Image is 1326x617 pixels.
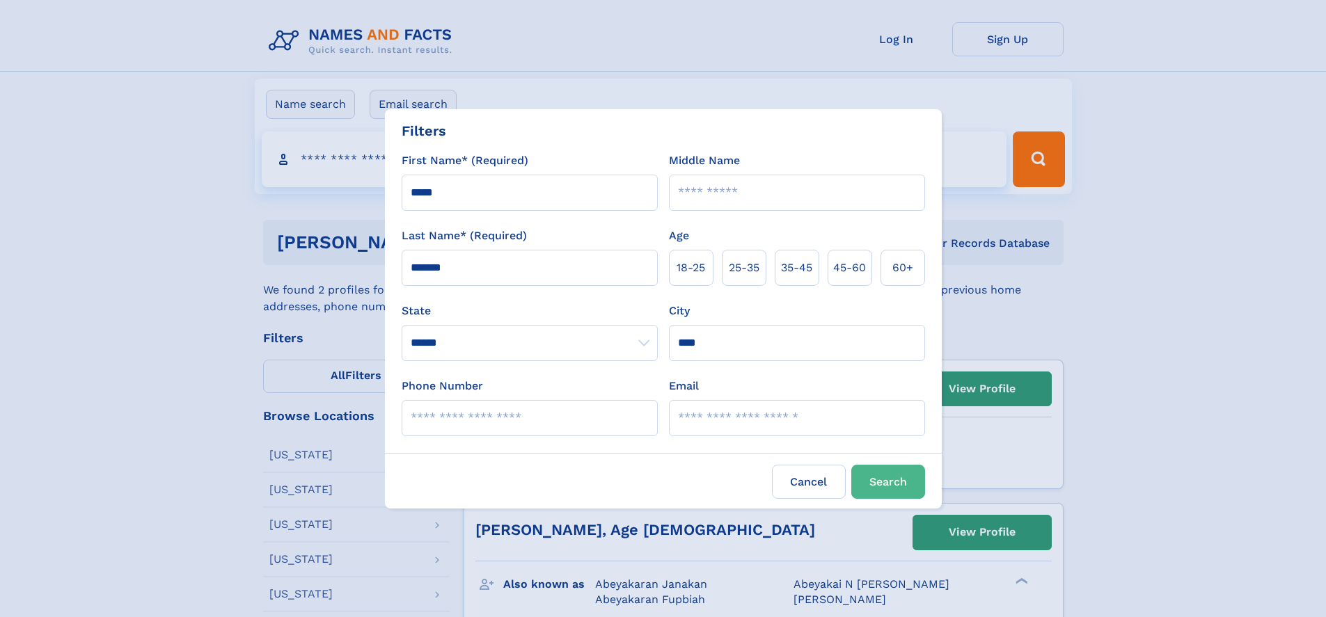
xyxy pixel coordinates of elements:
label: Phone Number [402,378,483,394]
span: 60+ [892,259,913,276]
span: 25‑35 [729,259,759,276]
label: Middle Name [669,152,740,169]
label: Age [669,227,689,244]
label: State [402,303,658,319]
div: Filters [402,120,446,141]
label: Email [669,378,699,394]
label: Cancel [772,465,846,499]
span: 45‑60 [833,259,866,276]
span: 18‑25 [677,259,705,276]
button: Search [851,465,925,499]
label: City [669,303,690,319]
span: 35‑45 [781,259,812,276]
label: First Name* (Required) [402,152,528,169]
label: Last Name* (Required) [402,227,527,244]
